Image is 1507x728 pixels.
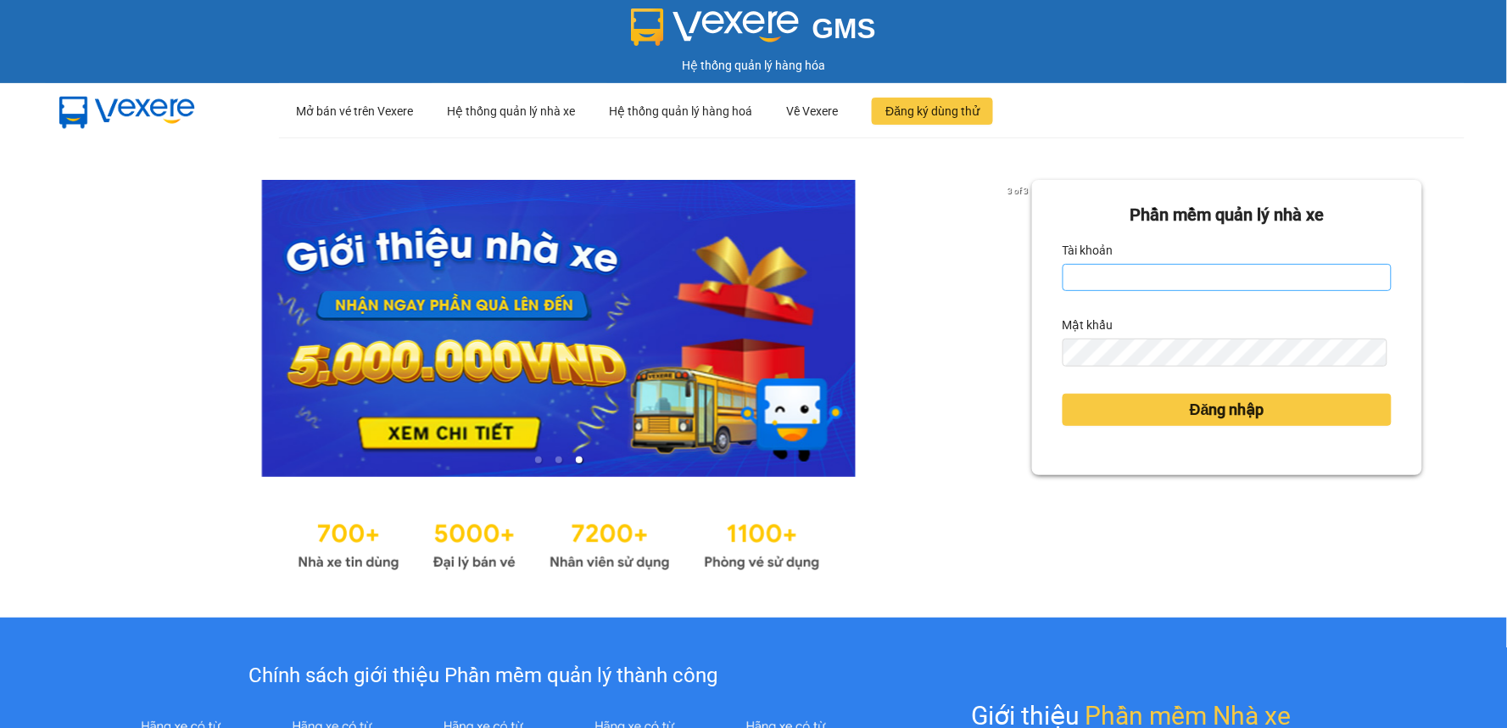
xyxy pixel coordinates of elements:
a: GMS [631,25,876,39]
p: 3 of 3 [1002,180,1032,202]
li: slide item 2 [555,456,562,463]
div: Hệ thống quản lý hàng hóa [4,56,1503,75]
button: previous slide / item [85,180,109,477]
div: Hệ thống quản lý hàng hoá [609,84,752,138]
span: Đăng ký dùng thử [885,102,980,120]
button: next slide / item [1008,180,1032,477]
label: Tài khoản [1063,237,1114,264]
div: Phần mềm quản lý nhà xe [1063,202,1392,228]
li: slide item 1 [535,456,542,463]
img: logo 2 [631,8,799,46]
div: Hệ thống quản lý nhà xe [447,84,575,138]
div: Chính sách giới thiệu Phần mềm quản lý thành công [105,660,861,692]
span: Đăng nhập [1190,398,1264,422]
label: Mật khẩu [1063,311,1114,339]
div: Về Vexere [786,84,838,138]
img: mbUUG5Q.png [42,83,212,139]
li: slide item 3 [576,456,583,463]
input: Tài khoản [1063,264,1392,291]
input: Mật khẩu [1063,339,1387,366]
span: GMS [812,13,876,44]
button: Đăng ký dùng thử [872,98,993,125]
div: Mở bán vé trên Vexere [296,84,413,138]
img: Statistics.png [298,511,820,575]
button: Đăng nhập [1063,394,1392,426]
